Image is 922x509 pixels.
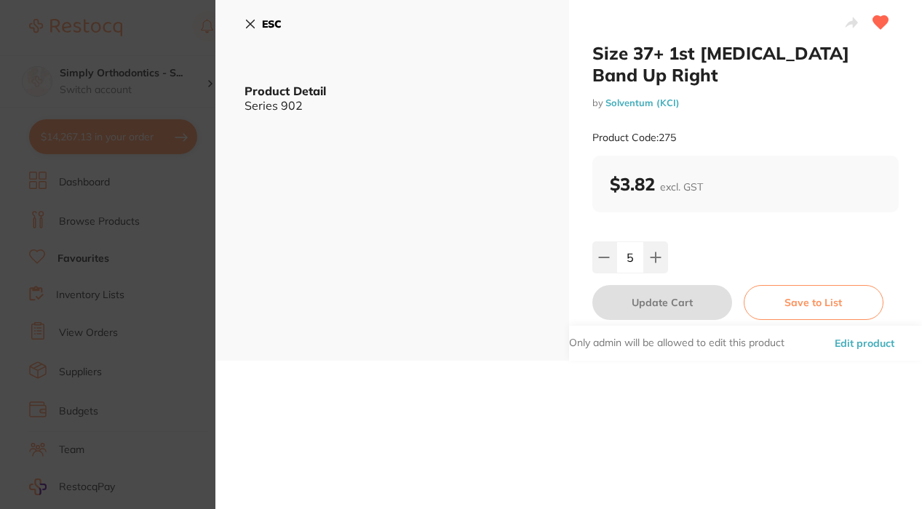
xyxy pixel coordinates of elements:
[245,99,540,112] div: Series 902
[245,84,326,98] b: Product Detail
[744,285,883,320] button: Save to List
[592,97,899,108] small: by
[262,17,282,31] b: ESC
[245,12,282,36] button: ESC
[660,180,703,193] span: excl. GST
[592,42,899,86] h2: Size 37+ 1st [MEDICAL_DATA] Band Up Right
[610,173,703,195] b: $3.82
[569,336,784,350] p: Only admin will be allowed to edit this product
[830,326,899,361] button: Edit product
[592,285,732,320] button: Update Cart
[605,97,680,108] a: Solventum (KCI)
[592,132,676,144] small: Product Code: 275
